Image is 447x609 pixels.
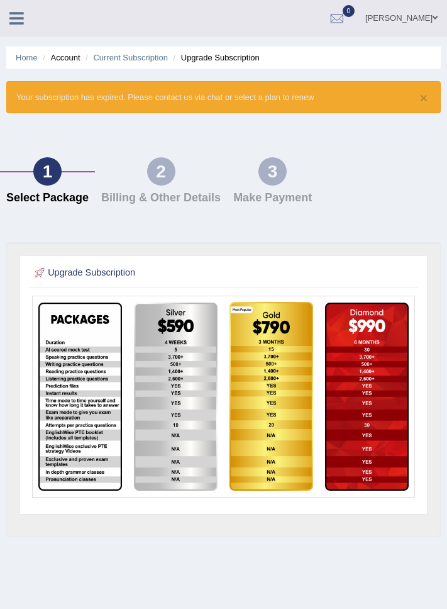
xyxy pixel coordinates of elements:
img: aud-online-diamond.png [325,303,409,491]
h4: Make Payment [233,192,312,204]
div: 3 [258,157,287,186]
img: EW package [38,303,122,491]
h2: Upgrade Subscription [32,265,270,281]
a: Current Subscription [93,53,168,62]
div: Your subscription has expired. Please contact us via chat or select a plan to renew [6,81,441,113]
li: Upgrade Subscription [170,52,260,64]
li: Account [40,52,80,64]
img: aud-online-gold.png [229,302,313,491]
button: × [420,91,428,104]
a: Home [16,53,38,62]
img: aud-online-silver.png [134,303,218,491]
div: 2 [147,157,175,186]
div: 1 [33,157,62,186]
h4: Billing & Other Details [101,192,221,204]
span: 0 [343,5,355,17]
h4: Select Package [6,192,89,204]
